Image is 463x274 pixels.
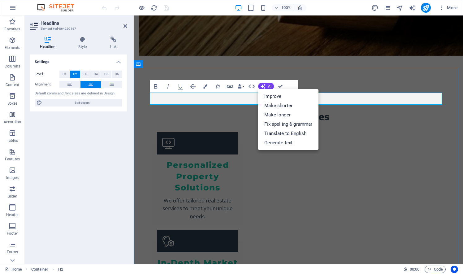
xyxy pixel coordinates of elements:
h4: Headline [30,37,68,50]
button: Usercentrics [451,266,458,273]
button: H4 [91,71,101,78]
p: Slider [8,194,17,199]
div: Default colors and font sizes are defined in Design. [35,91,122,96]
h6: Session time [403,266,420,273]
span: H2 [73,71,77,78]
span: Click to select. Double-click to edit [58,266,63,273]
p: Tables [7,138,18,143]
div: AI [258,89,318,150]
p: Header [6,212,19,217]
button: Strikethrough [187,80,199,93]
p: Forms [7,250,18,254]
h4: Settings [30,54,127,66]
a: Improve [258,92,318,101]
span: More [438,5,458,11]
p: Content [6,82,19,87]
p: Images [6,175,19,180]
h6: 100% [281,4,291,11]
button: HTML [246,80,257,93]
button: text_generator [409,4,416,11]
span: Edit design [44,99,120,107]
span: Click to select. Double-click to edit [31,266,49,273]
i: Reload page [150,4,158,11]
button: Link [224,80,236,93]
button: pages [384,4,391,11]
p: Favorites [4,27,20,32]
p: Footer [7,231,18,236]
i: Design (Ctrl+Alt+Y) [371,4,379,11]
h2: Headline [41,20,127,26]
button: H5 [101,71,111,78]
button: Data Bindings [236,80,245,93]
span: H1 [63,71,67,78]
button: Colors [199,80,211,93]
button: Bold (Ctrl+B) [150,80,162,93]
a: Generate text [258,138,318,147]
span: : [414,267,415,272]
label: Alignment [35,81,59,88]
span: H3 [84,71,88,78]
i: Publish [422,4,429,11]
span: H5 [104,71,108,78]
button: Italic (Ctrl+I) [162,80,174,93]
span: H4 [94,71,98,78]
a: Click to cancel selection. Double-click to open Pages [5,266,22,273]
a: Fix spelling & grammar [258,120,318,129]
i: AI Writer [409,4,416,11]
span: AI [268,85,271,88]
label: Level [35,71,59,78]
p: Boxes [7,101,18,106]
p: Features [5,157,20,162]
h4: Style [68,37,100,50]
span: 00 00 [410,266,419,273]
button: Click here to leave preview mode and continue editing [138,4,145,11]
button: 100% [272,4,294,11]
button: More [436,3,460,13]
button: publish [421,3,431,13]
span: H6 [115,71,119,78]
img: Editor Logo [36,4,82,11]
button: Confirm (Ctrl+⏎) [275,80,286,93]
a: Translate to English [258,129,318,138]
i: Pages (Ctrl+Alt+S) [384,4,391,11]
p: Accordion [4,120,21,124]
button: Underline (Ctrl+U) [175,80,186,93]
nav: breadcrumb [31,266,63,273]
button: Edit design [35,99,122,107]
i: On resize automatically adjust zoom level to fit chosen device. [297,5,303,11]
button: reload [150,4,158,11]
button: H3 [80,71,91,78]
p: Columns [5,64,20,69]
button: H1 [59,71,70,78]
button: AI [258,83,274,90]
h3: Element #ed-864220167 [41,26,115,32]
i: Navigator [396,4,403,11]
span: Code [427,266,443,273]
a: Make shorter [258,101,318,110]
p: Elements [5,45,20,50]
button: H2 [70,71,80,78]
h4: Link [100,37,127,50]
button: navigator [396,4,404,11]
a: Make longer [258,110,318,120]
button: design [371,4,379,11]
button: H6 [112,71,122,78]
button: Icons [212,80,223,93]
button: Code [425,266,446,273]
